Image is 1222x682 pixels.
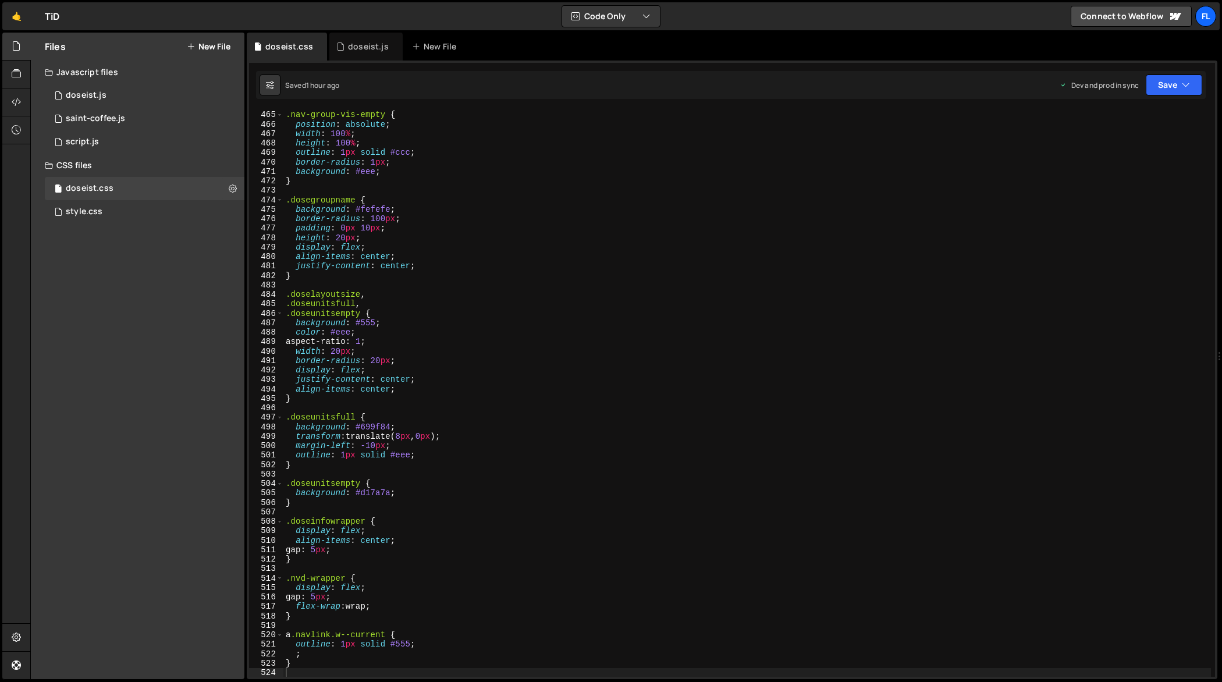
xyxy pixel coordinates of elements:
[249,403,283,413] div: 496
[249,470,283,479] div: 503
[249,223,283,233] div: 477
[66,113,125,124] div: saint-coffee.js
[249,214,283,223] div: 476
[249,280,283,290] div: 483
[249,640,283,649] div: 521
[1071,6,1192,27] a: Connect to Webflow
[249,526,283,535] div: 509
[249,129,283,138] div: 467
[249,555,283,564] div: 512
[45,130,244,154] div: 4604/24567.js
[45,40,66,53] h2: Files
[249,612,283,621] div: 518
[249,432,283,441] div: 499
[249,261,283,271] div: 481
[562,6,660,27] button: Code Only
[1060,80,1139,90] div: Dev and prod in sync
[249,328,283,337] div: 488
[249,583,283,592] div: 515
[249,186,283,195] div: 473
[249,460,283,470] div: 502
[249,488,283,498] div: 505
[249,290,283,299] div: 484
[249,365,283,375] div: 492
[249,148,283,157] div: 469
[66,183,113,194] div: doseist.css
[45,177,244,200] div: 4604/42100.css
[249,385,283,394] div: 494
[31,154,244,177] div: CSS files
[249,252,283,261] div: 480
[45,107,244,130] div: 4604/27020.js
[249,205,283,214] div: 475
[249,621,283,630] div: 519
[45,84,244,107] div: 4604/37981.js
[249,158,283,167] div: 470
[249,545,283,555] div: 511
[249,167,283,176] div: 471
[249,347,283,356] div: 490
[187,42,230,51] button: New File
[249,574,283,583] div: 514
[249,564,283,573] div: 513
[249,318,283,328] div: 487
[306,80,340,90] div: 1 hour ago
[249,630,283,640] div: 520
[249,479,283,488] div: 504
[249,356,283,365] div: 491
[249,659,283,668] div: 523
[249,309,283,318] div: 486
[249,110,283,119] div: 465
[249,668,283,677] div: 524
[265,41,313,52] div: doseist.css
[249,271,283,280] div: 482
[249,507,283,517] div: 507
[249,592,283,602] div: 516
[249,196,283,205] div: 474
[249,536,283,545] div: 510
[412,41,461,52] div: New File
[249,602,283,611] div: 517
[285,80,339,90] div: Saved
[249,649,283,659] div: 522
[249,375,283,384] div: 493
[348,41,389,52] div: doseist.js
[249,517,283,526] div: 508
[249,413,283,422] div: 497
[249,120,283,129] div: 466
[1195,6,1216,27] a: Fl
[45,200,244,223] div: 4604/25434.css
[1146,74,1202,95] button: Save
[249,337,283,346] div: 489
[249,233,283,243] div: 478
[45,9,59,23] div: TiD
[2,2,31,30] a: 🤙
[66,207,102,217] div: style.css
[66,90,106,101] div: doseist.js
[249,394,283,403] div: 495
[249,299,283,308] div: 485
[249,450,283,460] div: 501
[249,422,283,432] div: 498
[249,176,283,186] div: 472
[66,137,99,147] div: script.js
[31,61,244,84] div: Javascript files
[249,138,283,148] div: 468
[249,441,283,450] div: 500
[249,243,283,252] div: 479
[249,498,283,507] div: 506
